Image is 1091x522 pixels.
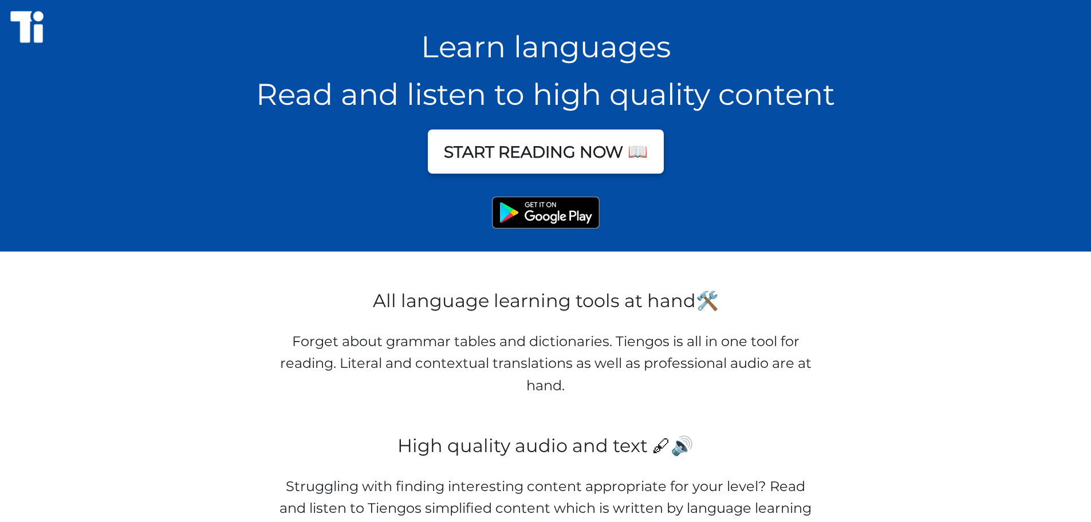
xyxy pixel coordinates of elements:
[696,289,719,312] span: tools
[628,139,648,164] span: book
[273,431,818,460] h2: High quality audio and text
[273,286,818,315] h2: All language learning tools at hand
[652,434,671,457] span: fountain pen
[671,434,694,457] span: speaker
[428,129,664,174] button: START READING NOWbook
[273,331,818,397] p: Forget about grammar tables and dictionaries. Tiengos is all in one tool for reading. Literal and...
[492,197,600,229] img: google play button
[10,10,44,44] img: logo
